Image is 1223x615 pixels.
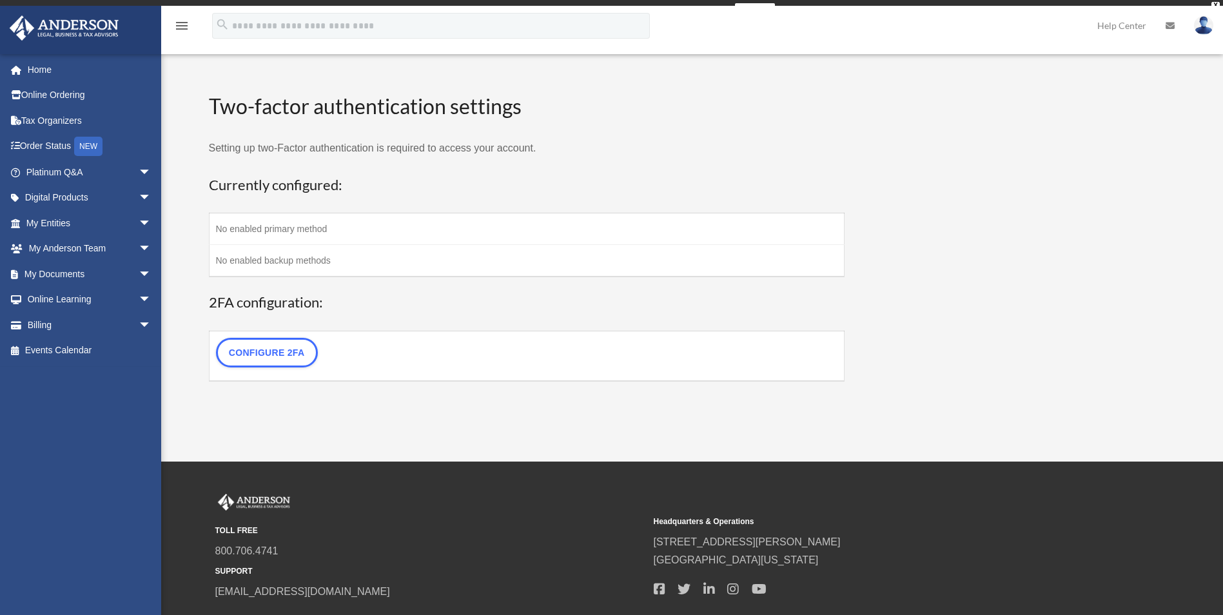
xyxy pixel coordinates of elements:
[9,261,171,287] a: My Documentsarrow_drop_down
[215,545,279,556] a: 800.706.4741
[139,312,164,338] span: arrow_drop_down
[209,245,845,277] td: No enabled backup methods
[654,536,841,547] a: [STREET_ADDRESS][PERSON_NAME]
[448,3,730,19] div: Get a chance to win 6 months of Platinum for free just by filling out this
[9,312,171,338] a: Billingarrow_drop_down
[139,210,164,237] span: arrow_drop_down
[1194,16,1213,35] img: User Pic
[9,133,171,160] a: Order StatusNEW
[209,293,845,313] h3: 2FA configuration:
[215,565,645,578] small: SUPPORT
[9,210,171,236] a: My Entitiesarrow_drop_down
[9,287,171,313] a: Online Learningarrow_drop_down
[9,108,171,133] a: Tax Organizers
[174,23,190,34] a: menu
[735,3,775,19] a: survey
[215,17,230,32] i: search
[9,159,171,185] a: Platinum Q&Aarrow_drop_down
[1211,2,1220,10] div: close
[9,236,171,262] a: My Anderson Teamarrow_drop_down
[9,185,171,211] a: Digital Productsarrow_drop_down
[139,185,164,211] span: arrow_drop_down
[9,338,171,364] a: Events Calendar
[215,494,293,511] img: Anderson Advisors Platinum Portal
[9,83,171,108] a: Online Ordering
[215,586,390,597] a: [EMAIL_ADDRESS][DOMAIN_NAME]
[209,213,845,245] td: No enabled primary method
[9,57,171,83] a: Home
[139,159,164,186] span: arrow_drop_down
[139,261,164,288] span: arrow_drop_down
[139,287,164,313] span: arrow_drop_down
[139,236,164,262] span: arrow_drop_down
[209,139,845,157] p: Setting up two-Factor authentication is required to access your account.
[74,137,103,156] div: NEW
[174,18,190,34] i: menu
[654,515,1083,529] small: Headquarters & Operations
[209,175,845,195] h3: Currently configured:
[209,92,845,121] h2: Two-factor authentication settings
[6,15,122,41] img: Anderson Advisors Platinum Portal
[654,554,819,565] a: [GEOGRAPHIC_DATA][US_STATE]
[216,338,318,367] a: Configure 2FA
[215,524,645,538] small: TOLL FREE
